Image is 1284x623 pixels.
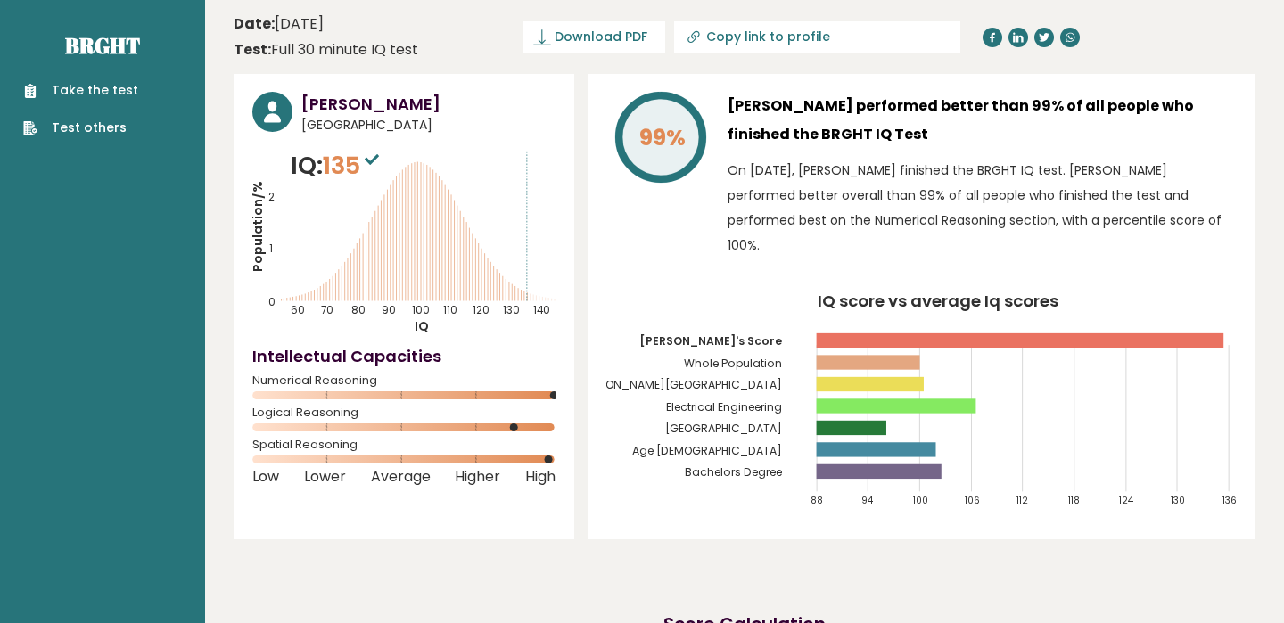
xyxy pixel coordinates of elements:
tspan: 80 [351,303,366,317]
span: Numerical Reasoning [252,377,556,384]
tspan: 100 [412,303,430,317]
tspan: 130 [1171,494,1185,507]
tspan: 130 [503,303,520,317]
p: IQ: [291,148,383,184]
span: 135 [323,149,383,182]
tspan: IQ [415,317,429,335]
span: Average [371,473,431,480]
tspan: Bachelors Degree [685,464,782,480]
span: Higher [455,473,500,480]
tspan: 120 [473,303,490,317]
div: Full 30 minute IQ test [234,39,418,61]
tspan: 88 [811,494,823,507]
tspan: 60 [291,303,305,317]
span: Low [252,473,279,480]
tspan: 100 [913,494,928,507]
tspan: 124 [1119,494,1133,507]
b: Date: [234,13,275,34]
p: On [DATE], [PERSON_NAME] finished the BRGHT IQ test. [PERSON_NAME] performed better overall than ... [728,158,1237,258]
tspan: 70 [321,303,333,317]
h4: Intellectual Capacities [252,344,556,368]
tspan: Age [DEMOGRAPHIC_DATA] [632,443,782,458]
tspan: [GEOGRAPHIC_DATA] [665,421,782,436]
tspan: 0 [268,295,276,309]
span: [GEOGRAPHIC_DATA] [301,116,556,135]
h3: [PERSON_NAME] performed better than 99% of all people who finished the BRGHT IQ Test [728,92,1237,149]
tspan: 112 [1017,494,1028,507]
tspan: 99% [639,122,686,153]
tspan: 106 [965,494,980,507]
span: Logical Reasoning [252,409,556,416]
tspan: 118 [1068,494,1080,507]
span: Lower [304,473,346,480]
tspan: [PERSON_NAME]'s Score [639,333,782,348]
tspan: 140 [533,303,550,317]
tspan: 136 [1222,494,1237,507]
a: Brght [65,31,140,60]
time: [DATE] [234,13,324,35]
a: Download PDF [523,21,665,53]
a: Take the test [23,81,138,100]
tspan: Whole Population [684,356,782,371]
span: Spatial Reasoning [252,441,556,448]
tspan: 110 [443,303,457,317]
tspan: 2 [268,190,275,204]
h3: [PERSON_NAME] [301,92,556,116]
tspan: IQ score vs average Iq scores [818,290,1058,312]
tspan: [PERSON_NAME][GEOGRAPHIC_DATA] [575,377,782,392]
span: Download PDF [555,28,647,46]
b: Test: [234,39,271,60]
span: High [525,473,556,480]
a: Test others [23,119,138,137]
tspan: 90 [382,303,396,317]
tspan: 94 [862,494,874,507]
tspan: Population/% [249,181,267,272]
tspan: Electrical Engineering [666,399,782,414]
tspan: 1 [269,242,273,256]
